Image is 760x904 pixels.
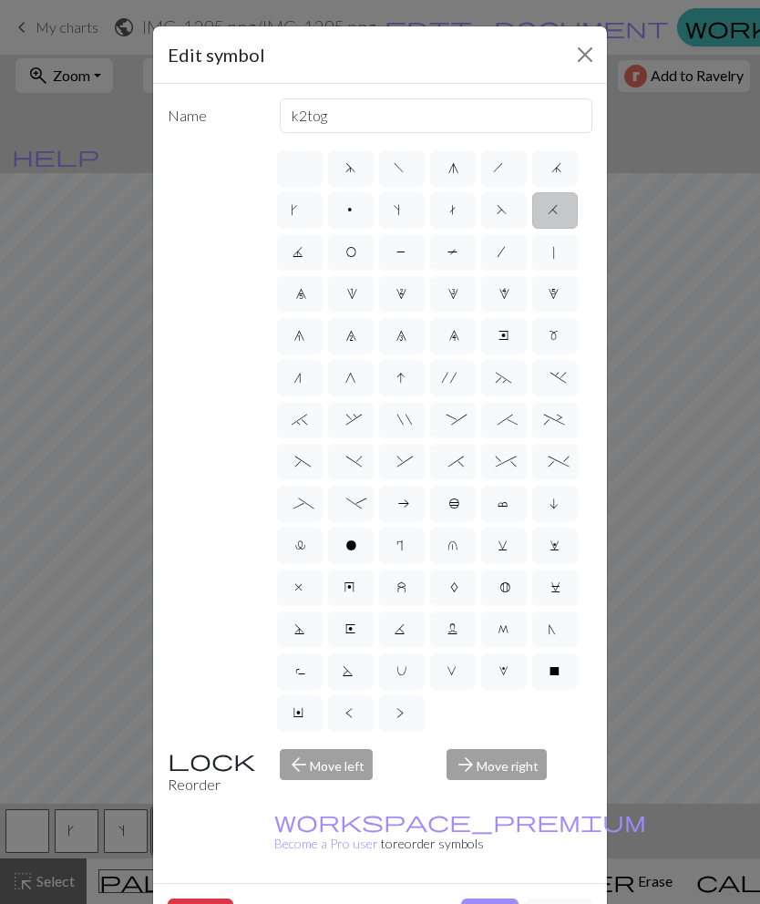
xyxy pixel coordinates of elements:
span: < [345,706,356,724]
span: 6 [293,329,305,347]
span: O [345,245,356,263]
span: p [345,203,356,221]
span: workspace_premium [274,808,646,834]
span: e [498,329,509,347]
span: g [448,161,457,180]
span: : [447,413,459,431]
span: H [548,203,562,221]
span: d [345,161,355,180]
span: + [544,413,566,431]
span: t [447,203,458,221]
span: B [499,580,508,599]
span: 7 [345,329,356,347]
span: ~ [496,371,512,389]
span: 9 [448,329,457,347]
label: Name [157,98,269,133]
span: . [550,371,559,389]
span: j [551,161,559,180]
span: F [497,203,511,221]
span: ) [346,455,354,473]
span: S [343,664,358,683]
span: u [447,539,458,557]
div: Reorder [157,749,269,796]
span: 2 [395,287,408,305]
span: x [293,580,306,599]
span: J [293,245,307,263]
span: v [498,539,510,557]
span: f [394,161,409,180]
span: | [550,245,559,263]
span: z [396,580,407,599]
span: ; [498,413,509,431]
button: Close [570,40,600,69]
span: w [549,539,560,557]
span: 8 [395,329,407,347]
span: T [447,245,458,263]
span: P [396,245,407,263]
span: E [345,622,356,641]
span: 1 [346,287,354,305]
span: % [549,455,561,473]
span: y [344,580,357,599]
span: I [396,371,407,389]
span: b [448,497,457,515]
span: 0 [295,287,304,305]
span: G [345,371,356,389]
small: to reorder symbols [274,814,646,851]
span: h [493,161,515,180]
span: a [396,497,407,515]
span: k [290,203,310,221]
span: 4 [498,287,509,305]
span: , [346,413,354,431]
span: M [498,622,510,641]
span: N [549,622,561,641]
span: r [396,539,407,557]
span: n [293,371,305,389]
span: ` [292,413,308,431]
a: Become a Pro user [274,814,646,851]
h5: Edit symbol [168,41,265,68]
span: l [295,539,303,557]
span: L [447,622,458,641]
span: / [498,245,510,263]
span: V [447,664,459,683]
span: c [498,497,510,515]
span: X [549,664,561,683]
span: 5 [548,287,562,305]
span: C [550,580,559,599]
span: ( [295,455,303,473]
span: ^ [496,455,511,473]
span: 3 [447,287,458,305]
span: ' [442,371,464,389]
span: D [294,622,304,641]
span: _ [293,497,305,515]
span: - [346,497,354,515]
span: & [397,455,406,473]
span: A [449,580,457,599]
span: W [498,664,509,683]
span: R [294,664,305,683]
span: " [397,413,406,431]
span: > [396,706,407,724]
span: Y [293,706,306,724]
span: m [549,329,560,347]
span: U [396,664,407,683]
span: s [394,203,409,221]
span: o [345,539,356,557]
span: K [395,622,409,641]
span: i [549,497,560,515]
